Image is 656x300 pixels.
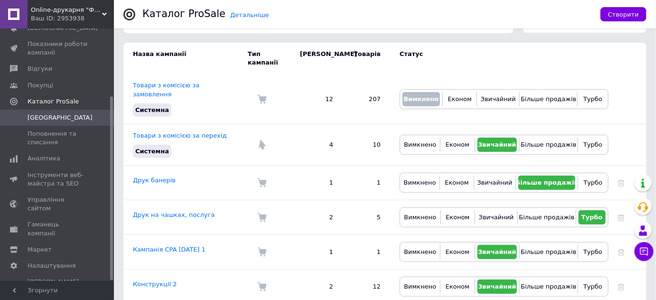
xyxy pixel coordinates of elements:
button: Звичайний [478,245,517,259]
button: Економ [443,138,472,152]
img: Комісія за замовлення [257,282,267,291]
span: Online-друкарня "Формат плюс". ФОП Короткевич С.О. [31,6,102,14]
span: Економ [446,141,469,148]
span: Поповнення та списання [28,130,88,147]
button: Вимкнено [403,280,438,294]
td: Назва кампанії [123,43,248,74]
button: Звичайний [478,280,517,294]
td: Товарів [343,43,390,74]
td: 12 [291,74,343,124]
button: Більше продажів [518,176,575,190]
span: Відгуки [28,65,52,73]
span: Аналітика [28,154,60,163]
span: Більше продажів [516,179,578,186]
button: Турбо [580,92,606,106]
button: Вимкнено [403,138,438,152]
span: Звичайний [481,95,516,103]
a: Друк на чашках, послуга [133,211,215,218]
span: Вимкнено [404,179,436,186]
a: Товари з комісією за замовлення [133,82,199,97]
span: Звичайний [478,248,516,255]
div: Ваш ID: 2953938 [31,14,114,23]
span: Системна [135,106,169,113]
span: Показники роботи компанії [28,40,88,57]
button: Економ [443,210,472,225]
button: Турбо [581,245,606,259]
span: Турбо [583,95,602,103]
td: 10 [343,124,390,165]
button: Звичайний [477,176,514,190]
a: Видалити [618,248,625,255]
span: Інструменти веб-майстра та SEO [28,171,88,188]
button: Більше продажів [522,138,575,152]
span: Турбо [581,214,603,221]
span: Вимкнено [404,214,436,221]
a: Видалити [618,179,625,186]
a: Кампанія CPA [DATE] 1 [133,246,206,253]
span: Звичайний [478,141,516,148]
span: Створити [608,11,639,18]
span: Гаманець компанії [28,220,88,237]
img: Комісія за замовлення [257,178,267,187]
span: Економ [446,283,469,290]
button: Звичайний [479,92,517,106]
a: Друк банерів [133,177,176,184]
td: 1 [343,235,390,270]
button: Економ [443,245,472,259]
span: Системна [135,148,169,155]
span: Покупці [28,81,53,90]
img: Комісія за замовлення [257,247,267,257]
span: Вимкнено [403,95,439,103]
span: [GEOGRAPHIC_DATA] [28,113,93,122]
span: Економ [445,179,469,186]
button: Економ [443,280,472,294]
td: 2 [291,200,343,235]
button: Більше продажів [520,210,573,225]
a: Товари з комісією за перехід [133,132,227,139]
button: Вимкнено [403,176,437,190]
button: Більше продажів [522,245,575,259]
a: Конструкції 2 [133,281,177,288]
span: Звичайний [478,283,516,290]
div: Каталог ProSale [142,9,225,19]
span: Каталог ProSale [28,97,79,106]
span: Більше продажів [521,248,576,255]
span: Вимкнено [404,141,436,148]
button: Вимкнено [403,245,438,259]
span: Звичайний [479,214,514,221]
span: Більше продажів [521,141,576,148]
button: Звичайний [478,138,517,152]
img: Комісія за замовлення [257,94,267,104]
span: Управління сайтом [28,196,88,213]
td: 5 [343,200,390,235]
button: Вимкнено [403,92,440,106]
a: Видалити [618,283,625,290]
td: 1 [291,166,343,200]
button: Економ [442,176,471,190]
span: Більше продажів [521,95,576,103]
td: 1 [343,166,390,200]
span: Більше продажів [521,283,576,290]
td: 207 [343,74,390,124]
td: Тип кампанії [248,43,291,74]
button: Створити [600,7,647,21]
button: Більше продажів [522,92,575,106]
td: 4 [291,124,343,165]
span: Вимкнено [404,283,436,290]
span: Налаштування [28,262,76,270]
button: Турбо [581,138,606,152]
span: Економ [446,248,469,255]
button: Економ [445,92,474,106]
span: Вимкнено [404,248,436,255]
button: Вимкнено [403,210,438,225]
a: Видалити [618,214,625,221]
span: Більше продажів [519,214,574,221]
span: Турбо [583,141,602,148]
span: Турбо [583,248,602,255]
span: Звичайний [478,179,513,186]
td: [PERSON_NAME] [291,43,343,74]
span: Маркет [28,245,52,254]
button: Турбо [581,176,606,190]
span: Економ [446,214,469,221]
button: Турбо [579,210,606,225]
